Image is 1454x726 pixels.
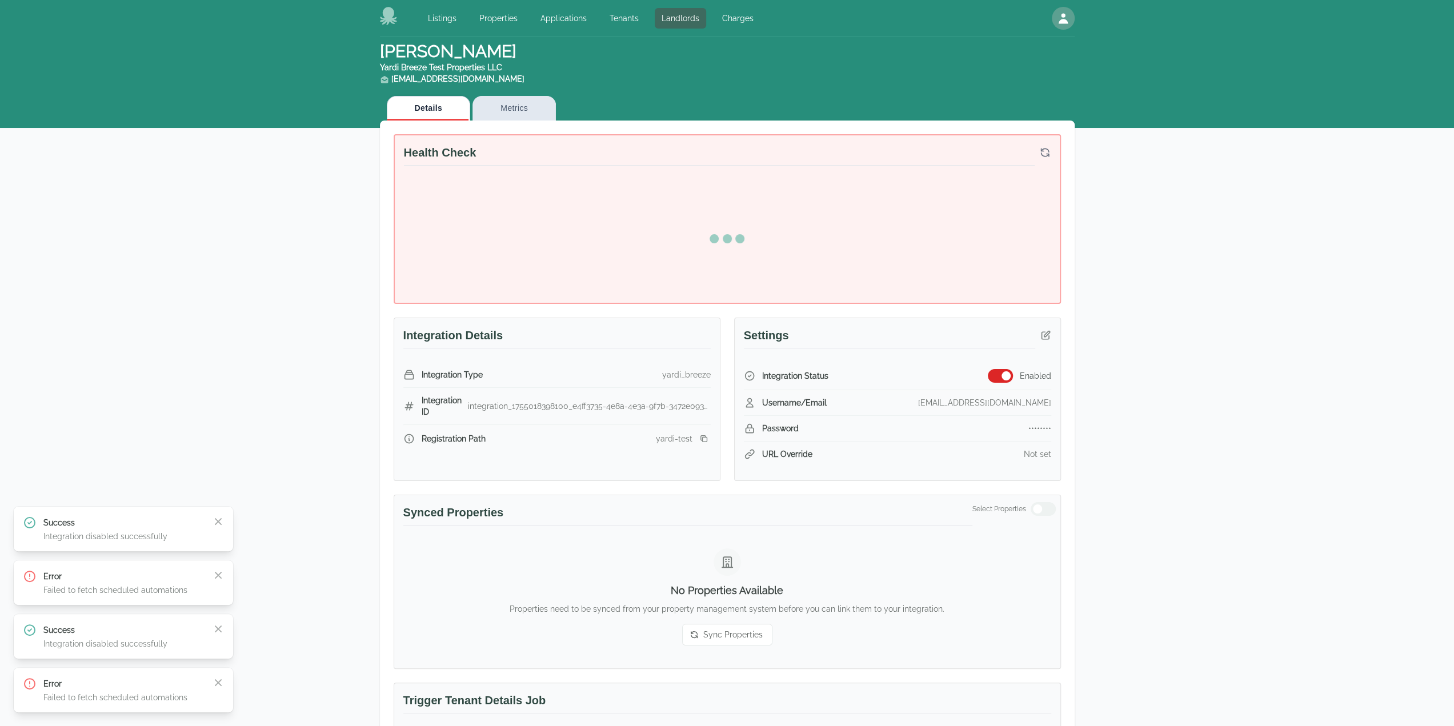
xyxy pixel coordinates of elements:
h1: [PERSON_NAME] [380,41,534,85]
h3: Trigger Tenant Details Job [403,692,1051,713]
h3: Health Check [404,145,1035,166]
p: Properties need to be synced from your property management system before you can link them to you... [403,603,1051,615]
button: Sync Properties [682,624,772,645]
div: yardi_breeze [662,369,711,380]
a: Applications [534,8,594,29]
p: Integration disabled successfully [43,531,203,542]
span: Password [762,423,799,434]
h3: Integration Details [403,327,711,348]
a: Landlords [655,8,706,29]
div: Yardi Breeze Test Properties LLC [380,62,534,73]
a: [EMAIL_ADDRESS][DOMAIN_NAME] [391,74,524,83]
a: Tenants [603,8,646,29]
p: Error [43,678,203,689]
a: Listings [421,8,463,29]
p: Success [43,517,203,528]
button: Switch to use all properties [1031,502,1056,516]
span: URL Override [762,448,812,460]
a: Charges [715,8,760,29]
span: Integration Status [762,370,828,382]
span: Registration Path [422,433,486,444]
button: Edit integration credentials [1035,325,1056,346]
p: Error [43,571,203,582]
div: integration_1755018398100_e4ff3735-4e8a-4e3a-9f7b-3472e09336d3 [468,400,710,412]
span: Enabled [1020,370,1051,382]
div: •••••••• [1028,423,1051,434]
p: Failed to fetch scheduled automations [43,692,203,703]
span: Select Properties [972,504,1026,514]
h3: Synced Properties [403,504,972,526]
h3: Settings [744,327,1035,348]
span: Username/Email [762,397,827,408]
a: Properties [472,8,524,29]
span: Integration Type [422,369,483,380]
p: Success [43,624,203,636]
h3: No Properties Available [403,583,1051,599]
button: Metrics [472,96,556,121]
p: Integration disabled successfully [43,638,203,649]
button: Details [387,96,471,121]
div: yardi-test [656,433,692,444]
button: Copy registration link [697,432,711,446]
p: Failed to fetch scheduled automations [43,584,203,596]
span: Integration ID [422,395,468,418]
div: [EMAIL_ADDRESS][DOMAIN_NAME] [918,397,1051,408]
div: Not set [1024,448,1051,460]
